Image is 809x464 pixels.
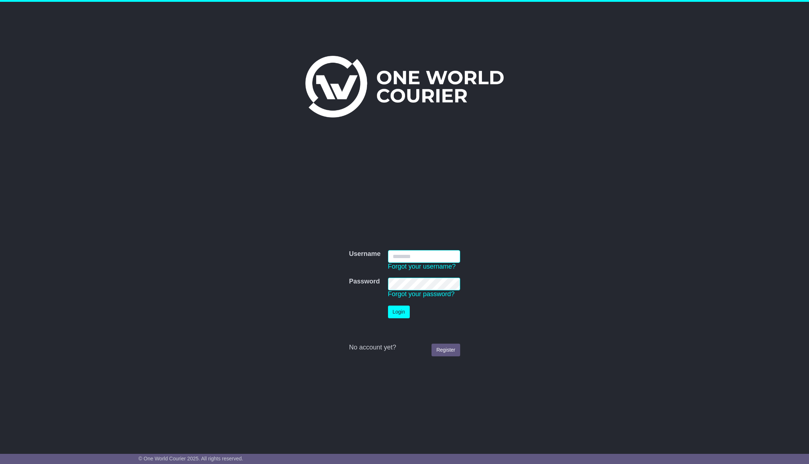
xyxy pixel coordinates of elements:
[349,278,380,286] label: Password
[432,344,460,356] a: Register
[388,263,456,270] a: Forgot your username?
[139,456,243,461] span: © One World Courier 2025. All rights reserved.
[388,306,410,318] button: Login
[349,344,460,352] div: No account yet?
[349,250,380,258] label: Username
[388,290,455,298] a: Forgot your password?
[305,56,503,117] img: One World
